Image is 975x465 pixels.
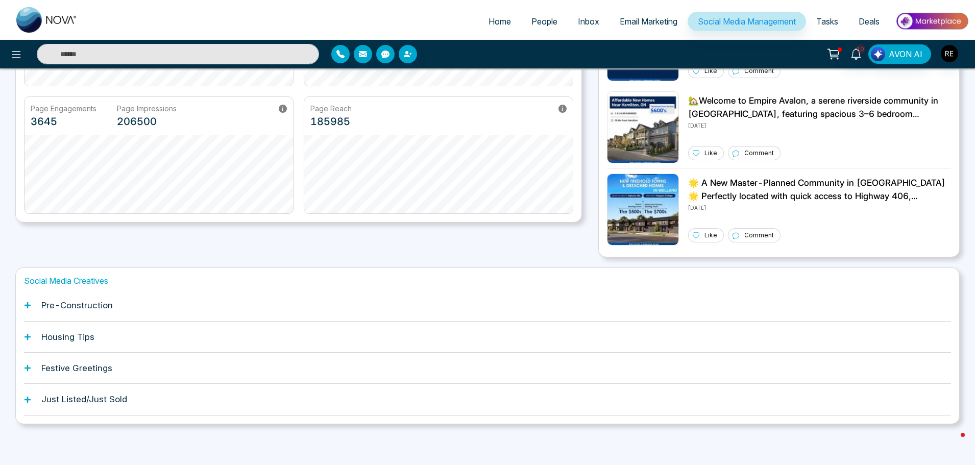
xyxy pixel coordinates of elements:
img: Market-place.gif [895,10,969,33]
span: Inbox [578,16,599,27]
p: Page Engagements [31,103,96,114]
p: [DATE] [688,203,951,212]
span: People [531,16,557,27]
span: Home [489,16,511,27]
p: 206500 [117,114,177,129]
span: Email Marketing [620,16,677,27]
p: Comment [744,66,774,76]
p: Comment [744,149,774,158]
a: Home [478,12,521,31]
a: Tasks [806,12,848,31]
img: User Avatar [941,45,958,62]
p: Page Reach [310,103,352,114]
a: People [521,12,568,31]
img: Nova CRM Logo [16,7,78,33]
img: Lead Flow [871,47,885,61]
span: 10 [856,44,865,54]
p: Like [704,66,717,76]
a: 10 [844,44,868,62]
h1: Pre-Construction [41,300,113,310]
a: Social Media Management [688,12,806,31]
p: 🏡Welcome to Empire Avalon, a serene riverside community in [GEOGRAPHIC_DATA], featuring spacious ... [688,94,951,120]
iframe: Intercom live chat [940,430,965,455]
h1: Social Media Creatives [24,276,951,286]
span: Tasks [816,16,838,27]
h1: Housing Tips [41,332,94,342]
h1: Festive Greetings [41,363,112,373]
p: Like [704,149,717,158]
p: Like [704,231,717,240]
p: 🌟 A New Master-Planned Community in [GEOGRAPHIC_DATA] 🌟 Perfectly located with quick access to Hi... [688,177,951,203]
button: AVON AI [868,44,931,64]
p: Page Impressions [117,103,177,114]
img: Unable to load img. [607,174,679,246]
a: Inbox [568,12,610,31]
span: AVON AI [889,48,922,60]
p: [DATE] [688,120,951,130]
a: Deals [848,12,890,31]
span: Social Media Management [698,16,796,27]
p: 185985 [310,114,352,129]
h1: Just Listed/Just Sold [41,394,127,404]
a: Email Marketing [610,12,688,31]
p: 3645 [31,114,96,129]
img: Unable to load img. [607,91,679,163]
p: Comment [744,231,774,240]
span: Deals [859,16,880,27]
